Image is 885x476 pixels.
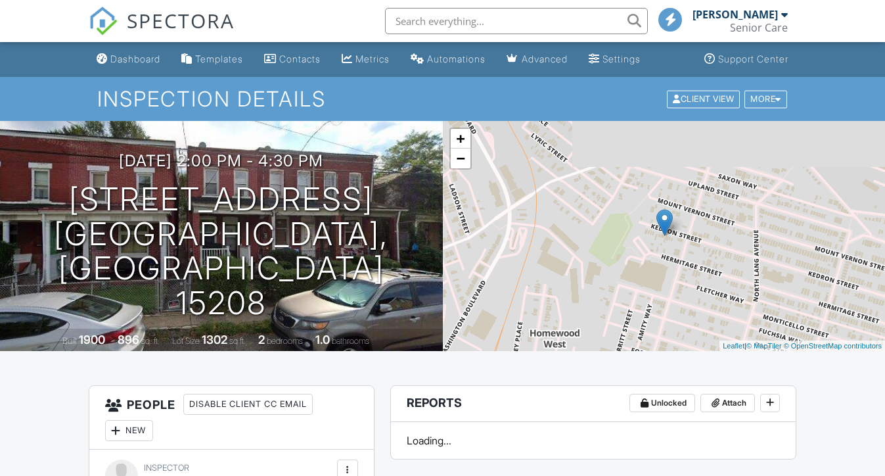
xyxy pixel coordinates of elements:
[183,394,313,415] div: Disable Client CC Email
[176,47,248,72] a: Templates
[144,463,189,473] span: Inspector
[258,333,265,346] div: 2
[62,336,77,346] span: Built
[522,53,568,64] div: Advanced
[405,47,491,72] a: Automations (Basic)
[336,47,395,72] a: Metrics
[746,342,782,350] a: © MapTiler
[202,333,227,346] div: 1302
[583,47,646,72] a: Settings
[105,420,153,441] div: New
[89,386,374,450] h3: People
[719,341,885,352] div: |
[172,336,200,346] span: Lot Size
[259,47,326,72] a: Contacts
[127,7,235,34] span: SPECTORA
[355,53,390,64] div: Metrics
[692,8,778,21] div: [PERSON_NAME]
[723,342,744,350] a: Leaflet
[141,336,160,346] span: sq. ft.
[110,53,160,64] div: Dashboard
[89,7,118,36] img: The Best Home Inspection Software - Spectora
[21,182,422,321] h1: [STREET_ADDRESS] [GEOGRAPHIC_DATA], [GEOGRAPHIC_DATA] 15208
[784,342,882,350] a: © OpenStreetMap contributors
[501,47,573,72] a: Advanced
[667,90,740,108] div: Client View
[279,53,321,64] div: Contacts
[229,336,246,346] span: sq.ft.
[195,53,243,64] div: Templates
[89,18,235,45] a: SPECTORA
[267,336,303,346] span: bedrooms
[118,333,139,346] div: 896
[315,333,330,346] div: 1.0
[451,149,470,168] a: Zoom out
[744,90,787,108] div: More
[602,53,641,64] div: Settings
[97,87,788,110] h1: Inspection Details
[385,8,648,34] input: Search everything...
[451,129,470,149] a: Zoom in
[699,47,794,72] a: Support Center
[666,93,743,103] a: Client View
[119,152,323,170] h3: [DATE] 2:00 pm - 4:30 pm
[730,21,788,34] div: Senior Care
[79,333,105,346] div: 1900
[332,336,369,346] span: bathrooms
[718,53,788,64] div: Support Center
[91,47,166,72] a: Dashboard
[427,53,486,64] div: Automations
